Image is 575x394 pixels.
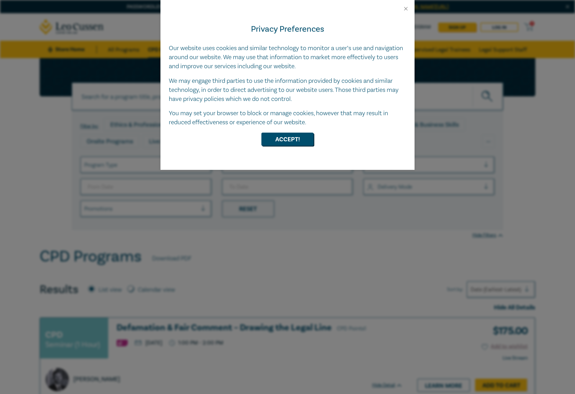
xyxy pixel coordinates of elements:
[169,77,406,104] p: We may engage third parties to use the information provided by cookies and similar technology, in...
[261,133,314,146] button: Accept!
[169,109,406,127] p: You may set your browser to block or manage cookies, however that may result in reduced effective...
[169,23,406,36] h4: Privacy Preferences
[169,44,406,71] p: Our website uses cookies and similar technology to monitor a user’s use and navigation around our...
[403,6,409,12] button: Close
